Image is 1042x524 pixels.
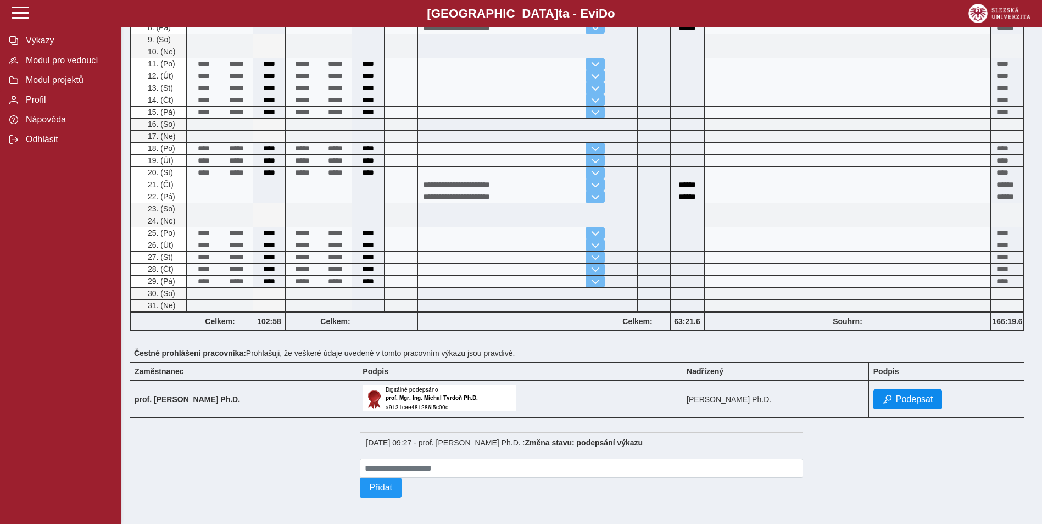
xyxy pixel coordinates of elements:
[968,4,1030,23] img: logo_web_su.png
[833,317,862,326] b: Souhrn:
[146,180,174,189] span: 21. (Čt)
[687,367,723,376] b: Nadřízený
[599,7,608,20] span: D
[135,395,240,404] b: prof. [PERSON_NAME] Ph.D.
[360,478,402,498] button: Přidat
[146,204,175,213] span: 23. (So)
[671,317,704,326] b: 63:21.6
[369,483,392,493] span: Přidat
[682,381,869,418] td: [PERSON_NAME] Ph.D.
[146,83,173,92] span: 13. (St)
[146,289,175,298] span: 30. (So)
[896,394,933,404] span: Podepsat
[146,253,173,261] span: 27. (St)
[146,216,176,225] span: 24. (Ne)
[146,277,175,286] span: 29. (Pá)
[146,301,176,310] span: 31. (Ne)
[146,23,171,32] span: 8. (Pá)
[146,35,171,44] span: 9. (So)
[873,367,899,376] b: Podpis
[146,144,175,153] span: 18. (Po)
[991,317,1023,326] b: 166:19.6
[146,108,175,116] span: 15. (Pá)
[146,228,175,237] span: 25. (Po)
[146,241,174,249] span: 26. (Út)
[23,115,112,125] span: Nápověda
[253,317,285,326] b: 102:58
[146,47,176,56] span: 10. (Ne)
[146,96,174,104] span: 14. (Čt)
[608,7,615,20] span: o
[525,438,643,447] b: Změna stavu: podepsání výkazu
[146,132,176,141] span: 17. (Ne)
[873,389,943,409] button: Podepsat
[130,344,1033,362] div: Prohlašuji, že veškeré údaje uvedené v tomto pracovním výkazu jsou pravdivé.
[558,7,562,20] span: t
[146,120,175,129] span: 16. (So)
[146,265,174,274] span: 28. (Čt)
[23,95,112,105] span: Profil
[135,367,183,376] b: Zaměstnanec
[146,156,174,165] span: 19. (Út)
[23,55,112,65] span: Modul pro vedoucí
[187,317,253,326] b: Celkem:
[23,135,112,144] span: Odhlásit
[146,192,175,201] span: 22. (Pá)
[23,36,112,46] span: Výkazy
[286,317,385,326] b: Celkem:
[146,59,175,68] span: 11. (Po)
[23,75,112,85] span: Modul projektů
[33,7,1009,21] b: [GEOGRAPHIC_DATA] a - Evi
[363,385,516,411] img: Digitálně podepsáno uživatelem
[146,71,174,80] span: 12. (Út)
[146,168,173,177] span: 20. (St)
[134,349,246,358] b: Čestné prohlášení pracovníka:
[363,367,388,376] b: Podpis
[360,432,803,453] div: [DATE] 09:27 - prof. [PERSON_NAME] Ph.D. :
[605,317,670,326] b: Celkem:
